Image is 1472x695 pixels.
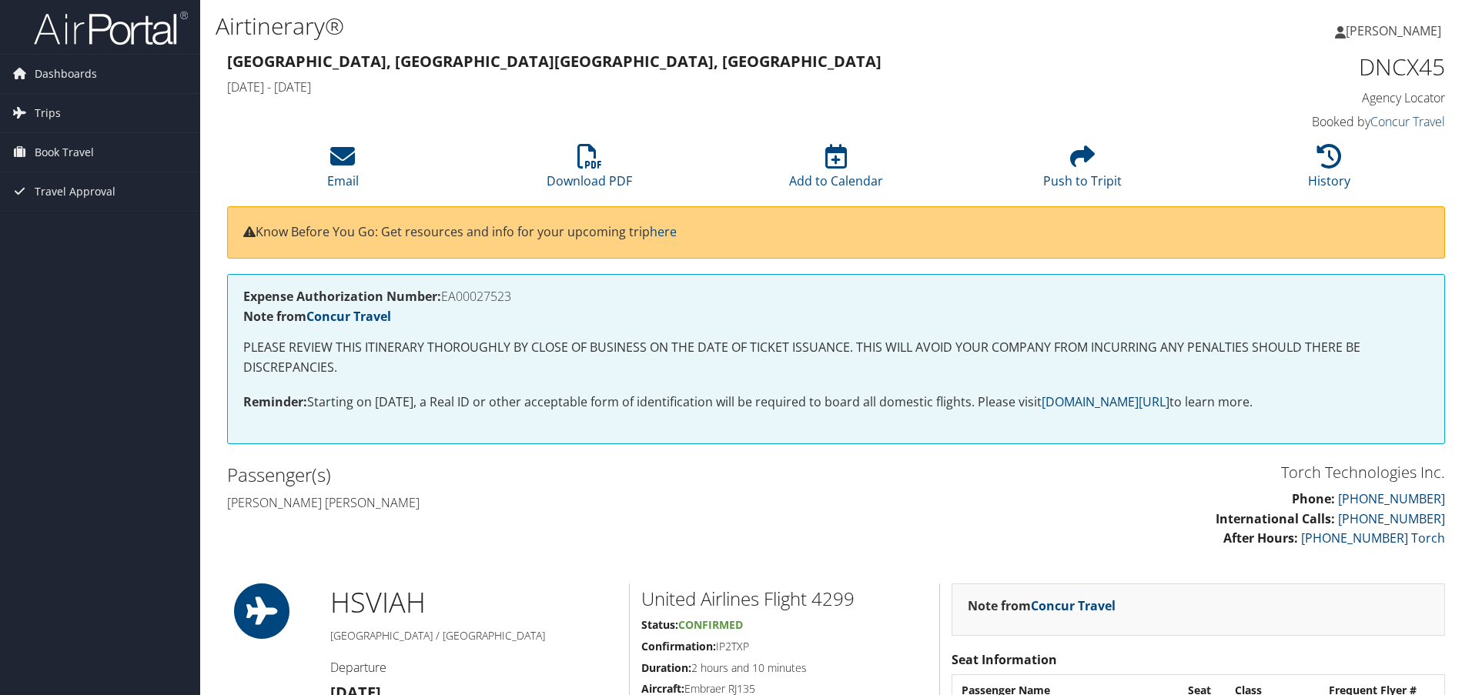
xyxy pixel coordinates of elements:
[1223,530,1298,546] strong: After Hours:
[243,290,1429,302] h4: EA00027523
[1308,152,1350,189] a: History
[641,586,928,612] h2: United Airlines Flight 4299
[34,10,188,46] img: airportal-logo.png
[327,152,359,189] a: Email
[1216,510,1335,527] strong: International Calls:
[1292,490,1335,507] strong: Phone:
[243,308,391,325] strong: Note from
[1346,22,1441,39] span: [PERSON_NAME]
[227,79,1135,95] h4: [DATE] - [DATE]
[35,172,115,211] span: Travel Approval
[641,660,691,675] strong: Duration:
[1158,113,1445,130] h4: Booked by
[1042,393,1169,410] a: [DOMAIN_NAME][URL]
[243,393,307,410] strong: Reminder:
[968,597,1116,614] strong: Note from
[1335,8,1457,54] a: [PERSON_NAME]
[227,494,825,511] h4: [PERSON_NAME] [PERSON_NAME]
[216,10,1043,42] h1: Airtinerary®
[330,659,617,676] h4: Departure
[789,152,883,189] a: Add to Calendar
[35,55,97,93] span: Dashboards
[848,462,1445,483] h3: Torch Technologies Inc.
[1031,597,1116,614] a: Concur Travel
[641,639,716,653] strong: Confirmation:
[1301,530,1445,546] a: [PHONE_NUMBER] Torch
[227,51,882,72] strong: [GEOGRAPHIC_DATA], [GEOGRAPHIC_DATA] [GEOGRAPHIC_DATA], [GEOGRAPHIC_DATA]
[243,393,1429,413] p: Starting on [DATE], a Real ID or other acceptable form of identification will be required to boar...
[650,223,677,240] a: here
[1158,89,1445,106] h4: Agency Locator
[641,617,678,632] strong: Status:
[678,617,743,632] span: Confirmed
[243,288,441,305] strong: Expense Authorization Number:
[1158,51,1445,83] h1: DNCX45
[35,94,61,132] span: Trips
[306,308,391,325] a: Concur Travel
[227,462,825,488] h2: Passenger(s)
[330,583,617,622] h1: HSV IAH
[35,133,94,172] span: Book Travel
[641,660,928,676] h5: 2 hours and 10 minutes
[1043,152,1122,189] a: Push to Tripit
[1338,510,1445,527] a: [PHONE_NUMBER]
[1370,113,1445,130] a: Concur Travel
[1338,490,1445,507] a: [PHONE_NUMBER]
[243,222,1429,242] p: Know Before You Go: Get resources and info for your upcoming trip
[641,639,928,654] h5: IP2TXP
[330,628,617,643] h5: [GEOGRAPHIC_DATA] / [GEOGRAPHIC_DATA]
[243,338,1429,377] p: PLEASE REVIEW THIS ITINERARY THOROUGHLY BY CLOSE OF BUSINESS ON THE DATE OF TICKET ISSUANCE. THIS...
[547,152,632,189] a: Download PDF
[952,651,1057,668] strong: Seat Information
